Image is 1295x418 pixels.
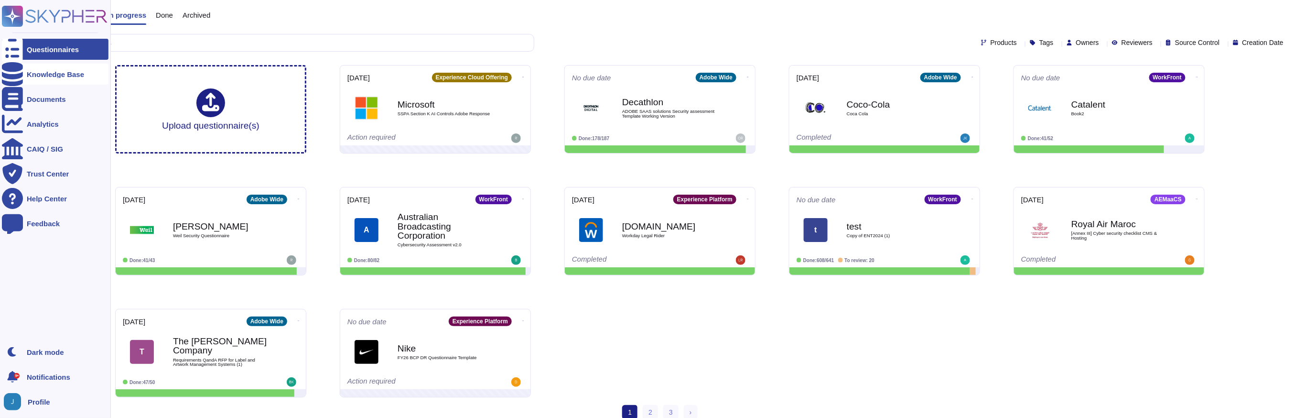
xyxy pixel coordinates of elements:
[156,11,173,19] span: Done
[355,96,378,120] img: Logo
[1028,96,1052,120] img: Logo
[162,88,259,130] div: Upload questionnaire(s)
[27,145,63,153] div: CAIQ / SIG
[398,212,493,240] b: Australian Broadcasting Corporation
[347,133,464,143] div: Action required
[696,73,736,82] div: Adobe Wide
[2,88,108,110] a: Documents
[107,11,146,19] span: In progress
[736,133,745,143] img: user
[1122,39,1153,46] span: Reviewers
[797,74,819,81] span: [DATE]
[398,100,493,109] b: Microsoft
[2,213,108,234] a: Feedback
[4,393,21,410] img: user
[27,96,66,103] div: Documents
[28,398,50,406] span: Profile
[804,96,828,120] img: Logo
[1021,255,1138,265] div: Completed
[355,340,378,364] img: Logo
[2,163,108,184] a: Trust Center
[347,74,370,81] span: [DATE]
[847,222,942,231] b: test
[449,317,512,326] div: Experience Platform
[129,258,155,263] span: Done: 41/43
[1028,136,1053,141] span: Done: 41/52
[355,218,378,242] div: A
[1028,218,1052,242] img: Logo
[38,34,534,51] input: Search by keywords
[27,121,59,128] div: Analytics
[347,196,370,203] span: [DATE]
[1185,133,1195,143] img: user
[579,218,603,242] img: Logo
[27,349,64,356] div: Dark mode
[673,195,736,204] div: Experience Platform
[27,220,60,227] div: Feedback
[354,258,379,263] span: Done: 80/82
[572,74,611,81] span: No due date
[511,377,521,387] img: user
[991,39,1017,46] span: Products
[173,222,269,231] b: [PERSON_NAME]
[960,255,970,265] img: user
[347,318,387,325] span: No due date
[2,138,108,159] a: CAIQ / SIG
[129,380,155,385] span: Done: 47/50
[27,170,69,177] div: Trust Center
[1071,220,1167,229] b: Royal Air Maroc
[1021,196,1044,203] span: [DATE]
[287,255,296,265] img: user
[511,255,521,265] img: user
[804,218,828,242] div: t
[2,391,28,412] button: user
[579,96,603,120] img: Logo
[2,188,108,209] a: Help Center
[1185,255,1195,265] img: user
[1071,231,1167,240] span: [Annex III] Cyber security checklist CMS & Hosting
[622,98,718,107] b: Decathlon
[797,133,914,143] div: Completed
[432,73,512,82] div: Experience Cloud Offering
[475,195,512,204] div: WorkFront
[398,242,493,247] span: Cybersecurity Assessment v2.0
[130,218,154,242] img: Logo
[1175,39,1219,46] span: Source Control
[247,195,287,204] div: Adobe Wide
[14,373,20,379] div: 9+
[1021,74,1060,81] span: No due date
[2,39,108,60] a: Questionnaires
[2,64,108,85] a: Knowledge Base
[173,358,269,367] span: Requirements QandA RFP for Label and Artwork Management Systems (1)
[173,233,269,238] span: Weil Security Questionnaire
[920,73,961,82] div: Adobe Wide
[123,196,145,203] span: [DATE]
[247,317,287,326] div: Adobe Wide
[690,408,692,416] span: ›
[27,374,70,381] span: Notifications
[579,136,610,141] span: Done: 178/187
[572,255,689,265] div: Completed
[511,133,521,143] img: user
[847,100,942,109] b: Coco-Cola
[2,113,108,134] a: Analytics
[1076,39,1099,46] span: Owners
[173,337,269,355] b: The [PERSON_NAME] Company
[398,355,493,360] span: FY26 BCP DR Questionnaire Template
[960,133,970,143] img: user
[27,71,84,78] div: Knowledge Base
[736,255,745,265] img: user
[797,196,836,203] span: No due date
[183,11,210,19] span: Archived
[287,377,296,387] img: user
[847,233,942,238] span: Copy of ENT2024 (1)
[803,258,834,263] span: Done: 608/641
[1242,39,1284,46] span: Creation Date
[27,195,67,202] div: Help Center
[925,195,961,204] div: WorkFront
[622,109,718,118] span: ADOBE SAAS solutions Security assessment Template Working Version
[622,222,718,231] b: [DOMAIN_NAME]
[130,340,154,364] div: T
[1039,39,1054,46] span: Tags
[27,46,79,53] div: Questionnaires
